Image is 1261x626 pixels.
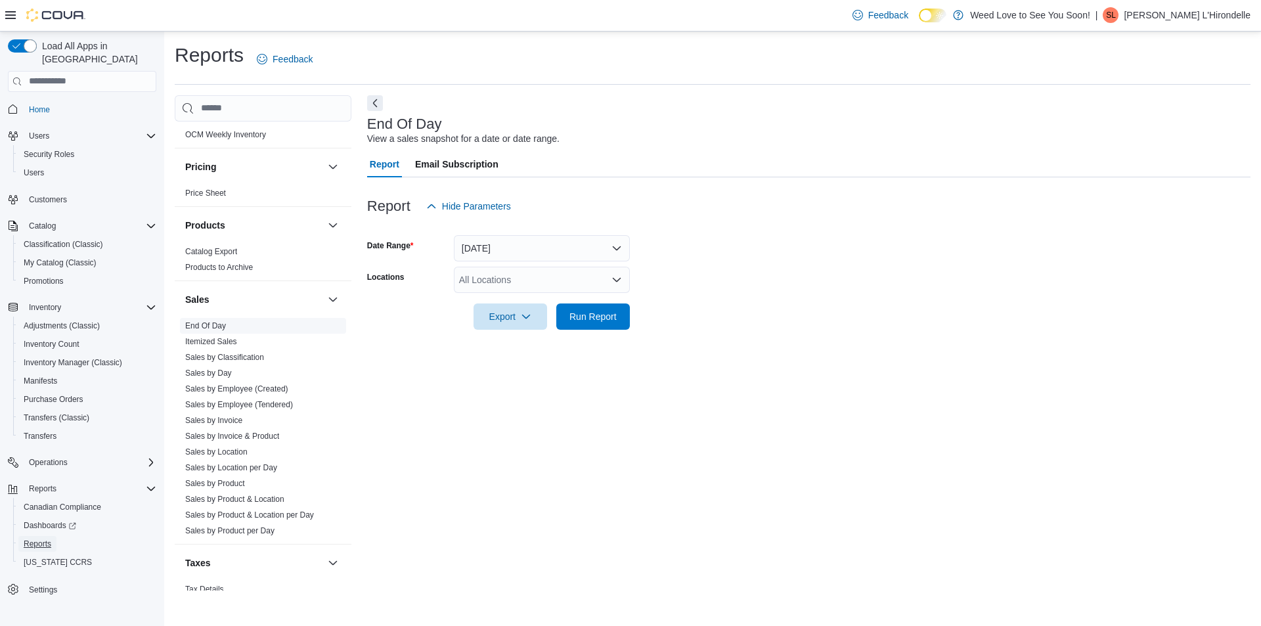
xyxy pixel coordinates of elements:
[1095,7,1098,23] p: |
[185,384,288,393] a: Sales by Employee (Created)
[3,453,162,472] button: Operations
[13,235,162,254] button: Classification (Classic)
[13,498,162,516] button: Canadian Compliance
[29,585,57,595] span: Settings
[175,318,351,544] div: Sales
[24,581,156,597] span: Settings
[185,247,237,256] a: Catalog Export
[13,427,162,445] button: Transfers
[24,168,44,178] span: Users
[185,432,279,441] a: Sales by Invoice & Product
[185,556,211,570] h3: Taxes
[185,479,245,488] a: Sales by Product
[13,272,162,290] button: Promotions
[24,557,92,568] span: [US_STATE] CCRS
[18,536,156,552] span: Reports
[325,159,341,175] button: Pricing
[18,391,89,407] a: Purchase Orders
[185,526,275,535] a: Sales by Product per Day
[185,336,237,347] span: Itemized Sales
[18,373,62,389] a: Manifests
[3,480,162,498] button: Reports
[18,554,156,570] span: Washington CCRS
[185,447,248,457] a: Sales by Location
[18,428,156,444] span: Transfers
[370,151,399,177] span: Report
[13,516,162,535] a: Dashboards
[185,321,226,331] span: End Of Day
[367,132,560,146] div: View a sales snapshot for a date or date range.
[24,128,156,144] span: Users
[185,495,284,504] a: Sales by Product & Location
[3,190,162,209] button: Customers
[18,273,156,289] span: Promotions
[175,127,351,148] div: OCM
[13,317,162,335] button: Adjustments (Classic)
[442,200,511,213] span: Hide Parameters
[367,95,383,111] button: Next
[421,193,516,219] button: Hide Parameters
[556,303,630,330] button: Run Report
[18,428,62,444] a: Transfers
[3,100,162,119] button: Home
[185,130,266,139] a: OCM Weekly Inventory
[24,481,62,497] button: Reports
[919,9,946,22] input: Dark Mode
[367,116,442,132] h3: End Of Day
[185,263,253,272] a: Products to Archive
[474,303,547,330] button: Export
[18,410,95,426] a: Transfers (Classic)
[185,219,225,232] h3: Products
[185,585,224,594] a: Tax Details
[29,221,56,231] span: Catalog
[37,39,156,66] span: Load All Apps in [GEOGRAPHIC_DATA]
[29,483,56,494] span: Reports
[24,539,51,549] span: Reports
[13,164,162,182] button: Users
[24,218,156,234] span: Catalog
[569,310,617,323] span: Run Report
[1103,7,1118,23] div: Sheila L'Hirondelle
[185,160,322,173] button: Pricing
[185,219,322,232] button: Products
[24,300,66,315] button: Inventory
[18,536,56,552] a: Reports
[13,254,162,272] button: My Catalog (Classic)
[175,244,351,280] div: Products
[185,463,277,472] a: Sales by Location per Day
[185,510,314,520] span: Sales by Product & Location per Day
[29,302,61,313] span: Inventory
[26,9,85,22] img: Cova
[24,413,89,423] span: Transfers (Classic)
[185,462,277,473] span: Sales by Location per Day
[185,369,232,378] a: Sales by Day
[481,303,539,330] span: Export
[847,2,914,28] a: Feedback
[24,431,56,441] span: Transfers
[24,128,55,144] button: Users
[18,318,156,334] span: Adjustments (Classic)
[367,272,405,282] label: Locations
[185,129,266,140] span: OCM Weekly Inventory
[185,293,322,306] button: Sales
[868,9,908,22] span: Feedback
[18,318,105,334] a: Adjustments (Classic)
[18,165,156,181] span: Users
[24,191,156,208] span: Customers
[185,337,237,346] a: Itemized Sales
[185,400,293,409] a: Sales by Employee (Tendered)
[325,217,341,233] button: Products
[29,104,50,115] span: Home
[18,146,79,162] a: Security Roles
[18,236,108,252] a: Classification (Classic)
[29,457,68,468] span: Operations
[24,455,73,470] button: Operations
[13,390,162,409] button: Purchase Orders
[185,246,237,257] span: Catalog Export
[13,535,162,553] button: Reports
[185,321,226,330] a: End Of Day
[29,194,67,205] span: Customers
[13,553,162,571] button: [US_STATE] CCRS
